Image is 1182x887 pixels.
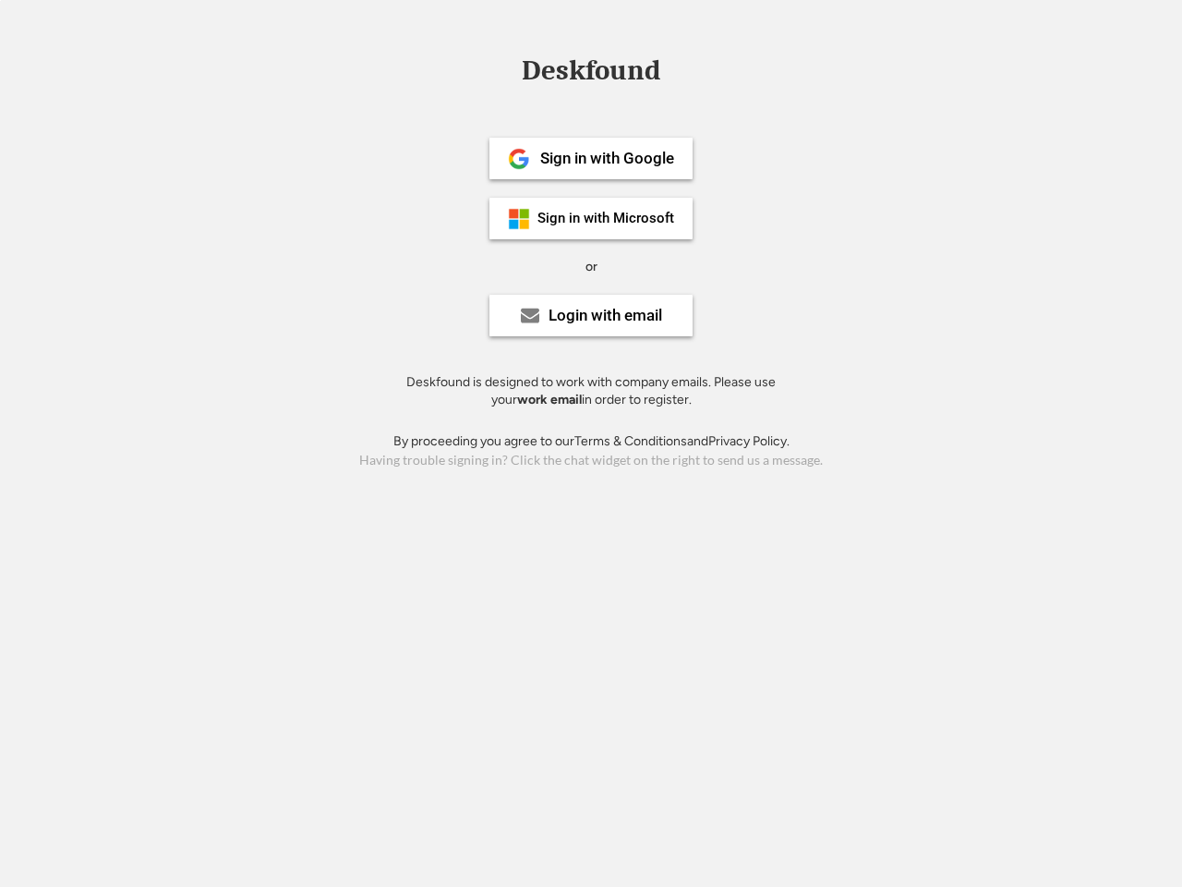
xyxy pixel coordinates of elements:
a: Privacy Policy. [708,433,790,449]
div: Deskfound is designed to work with company emails. Please use your in order to register. [383,373,799,409]
img: 1024px-Google__G__Logo.svg.png [508,148,530,170]
div: By proceeding you agree to our and [393,432,790,451]
div: Sign in with Microsoft [537,212,674,225]
div: Deskfound [513,56,669,85]
a: Terms & Conditions [574,433,687,449]
div: Login with email [549,308,662,323]
img: ms-symbollockup_mssymbol_19.png [508,208,530,230]
div: Sign in with Google [540,151,674,166]
div: or [585,258,597,276]
strong: work email [517,392,582,407]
